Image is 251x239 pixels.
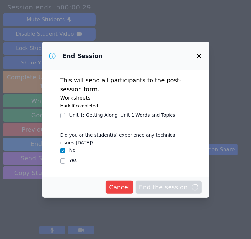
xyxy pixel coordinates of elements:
[60,103,98,108] small: Mark if completed
[69,147,76,153] label: No
[63,52,103,60] h3: End Session
[69,158,77,163] label: Yes
[109,183,130,192] span: Cancel
[136,181,202,194] button: End the session
[60,76,191,94] p: This will send all participants to the post-session form.
[60,129,191,147] legend: Did you or the student(s) experience any technical issues [DATE]?
[106,181,133,194] button: Cancel
[60,94,191,102] h3: Worksheets
[69,112,175,118] div: Unit 1: Getting Along : Unit 1 Words and Topics
[139,183,198,192] span: End the session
